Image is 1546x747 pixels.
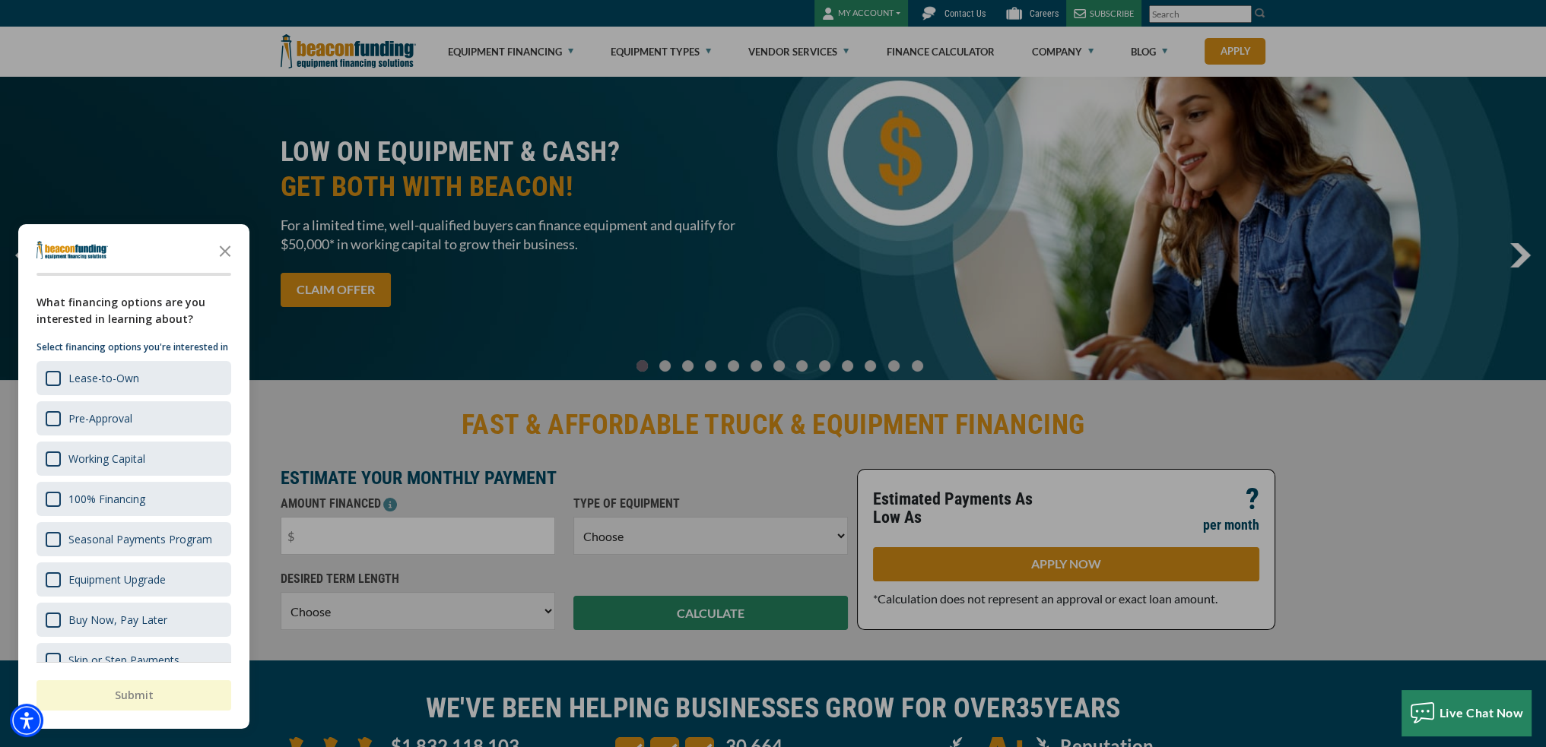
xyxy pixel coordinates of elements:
div: 100% Financing [68,492,145,506]
div: Lease-to-Own [37,361,231,395]
div: Working Capital [68,451,145,466]
div: Buy Now, Pay Later [37,603,231,637]
div: Seasonal Payments Program [68,532,212,546]
button: Submit [37,680,231,711]
button: Live Chat Now [1402,690,1532,736]
div: Skip or Step Payments [37,643,231,677]
div: Survey [18,224,249,729]
p: Select financing options you're interested in [37,340,231,355]
div: Accessibility Menu [10,704,43,737]
div: What financing options are you interested in learning about? [37,294,231,328]
div: Skip or Step Payments [68,653,179,667]
div: Seasonal Payments Program [37,522,231,556]
div: Equipment Upgrade [68,572,166,587]
div: Pre-Approval [68,411,132,426]
button: Close the survey [210,235,240,265]
div: Pre-Approval [37,401,231,435]
img: Company logo [37,241,108,259]
div: Equipment Upgrade [37,562,231,597]
span: Live Chat Now [1440,705,1524,720]
div: Buy Now, Pay Later [68,612,167,627]
div: 100% Financing [37,482,231,516]
div: Lease-to-Own [68,371,139,385]
div: Working Capital [37,442,231,476]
